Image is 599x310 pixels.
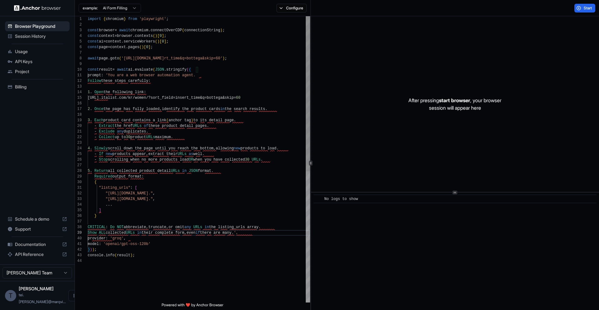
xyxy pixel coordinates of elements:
[101,79,148,83] span: these steps carefully
[15,68,67,75] span: Project
[99,45,108,49] span: page
[103,90,144,94] span: the following link
[112,152,146,156] span: products appear
[75,101,82,106] div: 16
[83,6,98,11] span: example:
[187,231,196,235] span: even
[101,96,117,100] span: italist
[574,4,595,12] button: Start
[99,231,106,235] span: ALL
[187,67,189,72] span: (
[137,231,141,235] span: in
[88,17,101,21] span: import
[5,21,70,31] div: Browser Playground
[95,135,97,139] span: -
[117,34,133,38] span: browser
[88,45,99,49] span: const
[196,231,200,235] span: if
[220,28,222,32] span: )
[135,34,153,38] span: contexts
[101,73,103,77] span: :
[15,23,67,29] span: Browser Playground
[155,34,157,38] span: )
[130,28,149,32] span: chromium
[75,117,82,123] div: 19
[162,34,164,38] span: ]
[75,78,82,84] div: 12
[15,33,67,39] span: Session History
[88,242,99,246] span: model
[88,56,99,61] span: await
[75,241,82,247] div: 41
[142,231,184,235] span: their complete form
[241,146,276,151] span: products to load
[106,39,121,44] span: context
[75,44,82,50] div: 6
[114,28,117,32] span: =
[153,67,155,72] span: (
[317,196,320,202] span: ​
[106,236,108,241] span: :
[95,107,104,111] span: Once
[164,67,166,72] span: .
[144,90,146,94] span: :
[5,47,70,57] div: Usage
[166,118,168,122] span: (
[88,231,97,235] span: Show
[5,249,70,259] div: API Reference
[110,236,124,241] span: 'groq'
[110,56,119,61] span: goto
[184,231,187,235] span: ,
[95,157,97,162] span: -
[88,107,90,111] span: 2
[182,28,184,32] span: (
[148,124,207,128] span: these product detail pages
[128,17,137,21] span: from
[75,219,82,224] div: 37
[99,39,103,44] span: ai
[146,45,148,49] span: 0
[234,146,241,151] span: new
[159,39,162,44] span: [
[75,89,82,95] div: 14
[99,208,101,212] span: ]
[222,96,225,100] span: &
[126,45,128,49] span: .
[95,124,97,128] span: -
[15,58,67,65] span: API Keys
[193,157,245,162] span: when you have collected
[146,225,148,229] span: ,
[234,231,238,235] span: ',
[189,152,193,156] span: as
[189,169,198,173] span: JSON
[75,106,82,112] div: 17
[155,39,157,44] span: (
[236,96,240,100] span: 60
[75,134,82,140] div: 22
[121,39,124,44] span: .
[135,186,137,190] span: [
[15,241,60,247] span: Documentation
[191,118,193,122] span: )
[324,197,358,201] span: No logs to show
[193,225,202,229] span: URLs
[5,57,70,67] div: API Keys
[222,28,225,32] span: ;
[99,124,114,128] span: Extract
[15,48,67,55] span: Usage
[202,96,204,100] span: q
[75,230,82,236] div: 39
[88,67,99,72] span: const
[75,72,82,78] div: 11
[95,118,104,122] span: Each
[148,79,150,83] span: :
[439,97,470,103] span: start browser
[75,123,82,129] div: 20
[75,196,82,202] div: 33
[114,34,117,38] span: =
[182,169,186,173] span: in
[117,129,124,134] span: any
[75,151,82,157] div: 25
[234,96,236,100] span: =
[133,124,142,128] span: URLs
